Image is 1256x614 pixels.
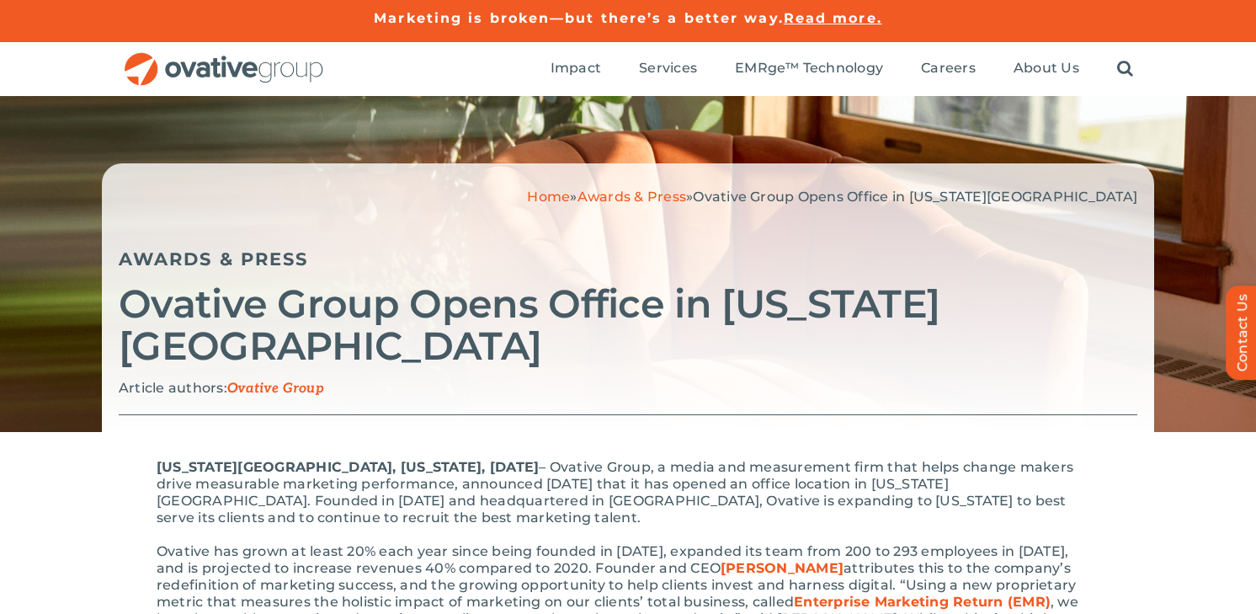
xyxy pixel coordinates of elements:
a: Search [1117,60,1133,78]
a: About Us [1014,60,1079,78]
a: Awards & Press [577,189,686,205]
strong: [US_STATE][GEOGRAPHIC_DATA], [US_STATE], [DATE] [157,459,539,475]
a: Read more. [784,10,882,26]
span: Impact [551,60,601,77]
a: Marketing is broken—but there’s a better way. [374,10,784,26]
a: Services [639,60,697,78]
span: About Us [1014,60,1079,77]
span: Careers [921,60,976,77]
a: Impact [551,60,601,78]
a: Home [527,189,570,205]
a: Awards & Press [119,248,308,270]
span: Ovative Group Opens Office in [US_STATE][GEOGRAPHIC_DATA] [693,189,1137,205]
span: » » [527,189,1137,205]
nav: Menu [551,42,1133,96]
h2: Ovative Group Opens Office in [US_STATE][GEOGRAPHIC_DATA] [119,283,1137,367]
a: EMRge™ Technology [735,60,883,78]
span: Ovative Group [227,381,324,397]
p: – Ovative Group, a media and measurement firm that helps change makers drive measurable marketing... [157,459,1099,526]
a: Enterprise Marketing Return (EMR) [794,594,1051,610]
p: Article authors: [119,380,1137,398]
span: EMRge™ Technology [735,60,883,77]
span: Services [639,60,697,77]
a: OG_Full_horizontal_RGB [123,51,325,67]
a: [PERSON_NAME] [721,560,844,576]
a: Careers [921,60,976,78]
